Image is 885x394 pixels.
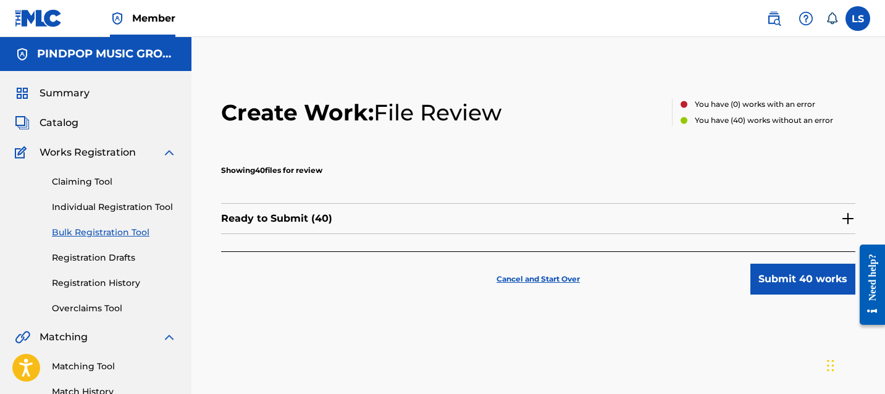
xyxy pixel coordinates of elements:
[497,274,580,285] p: Cancel and Start Over
[841,211,855,226] img: expand
[695,115,833,126] p: You have ( 40 ) works without an error
[15,9,62,27] img: MLC Logo
[794,6,818,31] div: Help
[15,115,78,130] a: CatalogCatalog
[40,115,78,130] span: Catalog
[15,47,30,62] img: Accounts
[845,6,870,31] div: User Menu
[52,175,177,188] a: Claiming Tool
[766,11,781,26] img: search
[695,99,833,110] p: You have ( 0 ) works with an error
[221,165,322,176] p: Showing 40 files for review
[221,99,501,127] h2: Create Work:
[132,11,175,25] span: Member
[15,330,30,345] img: Matching
[374,99,501,126] span: File Review
[52,277,177,290] a: Registration History
[110,11,125,26] img: Top Rightsholder
[750,264,855,295] button: Submit 40 works
[52,302,177,315] a: Overclaims Tool
[15,86,90,101] a: SummarySummary
[823,335,885,394] iframe: Chat Widget
[827,347,834,384] div: Drag
[162,330,177,345] img: expand
[40,330,88,345] span: Matching
[52,360,177,373] a: Matching Tool
[221,211,332,226] p: Ready to Submit ( 40 )
[799,11,813,26] img: help
[52,226,177,239] a: Bulk Registration Tool
[52,201,177,214] a: Individual Registration Tool
[850,235,885,335] iframe: Resource Center
[40,145,136,160] span: Works Registration
[826,12,838,25] div: Notifications
[15,86,30,101] img: Summary
[52,251,177,264] a: Registration Drafts
[162,145,177,160] img: expand
[40,86,90,101] span: Summary
[37,47,177,61] h5: PINDPOP MUSIC GROUP
[761,6,786,31] a: Public Search
[15,145,31,160] img: Works Registration
[15,115,30,130] img: Catalog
